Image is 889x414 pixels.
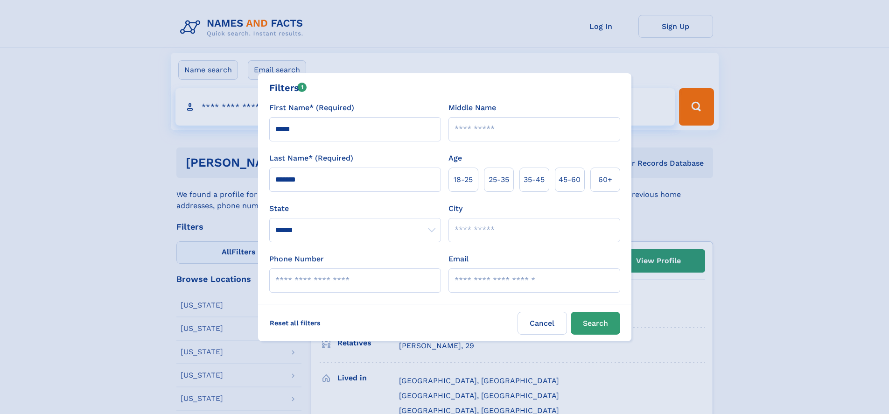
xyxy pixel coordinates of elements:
span: 60+ [598,174,612,185]
label: Age [448,153,462,164]
label: Last Name* (Required) [269,153,353,164]
span: 18‑25 [454,174,473,185]
label: Middle Name [448,102,496,113]
label: Email [448,253,469,265]
label: First Name* (Required) [269,102,354,113]
span: 25‑35 [489,174,509,185]
label: City [448,203,462,214]
div: Filters [269,81,307,95]
label: Cancel [518,312,567,335]
label: Phone Number [269,253,324,265]
span: 45‑60 [559,174,581,185]
span: 35‑45 [524,174,545,185]
label: Reset all filters [264,312,327,334]
button: Search [571,312,620,335]
label: State [269,203,441,214]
